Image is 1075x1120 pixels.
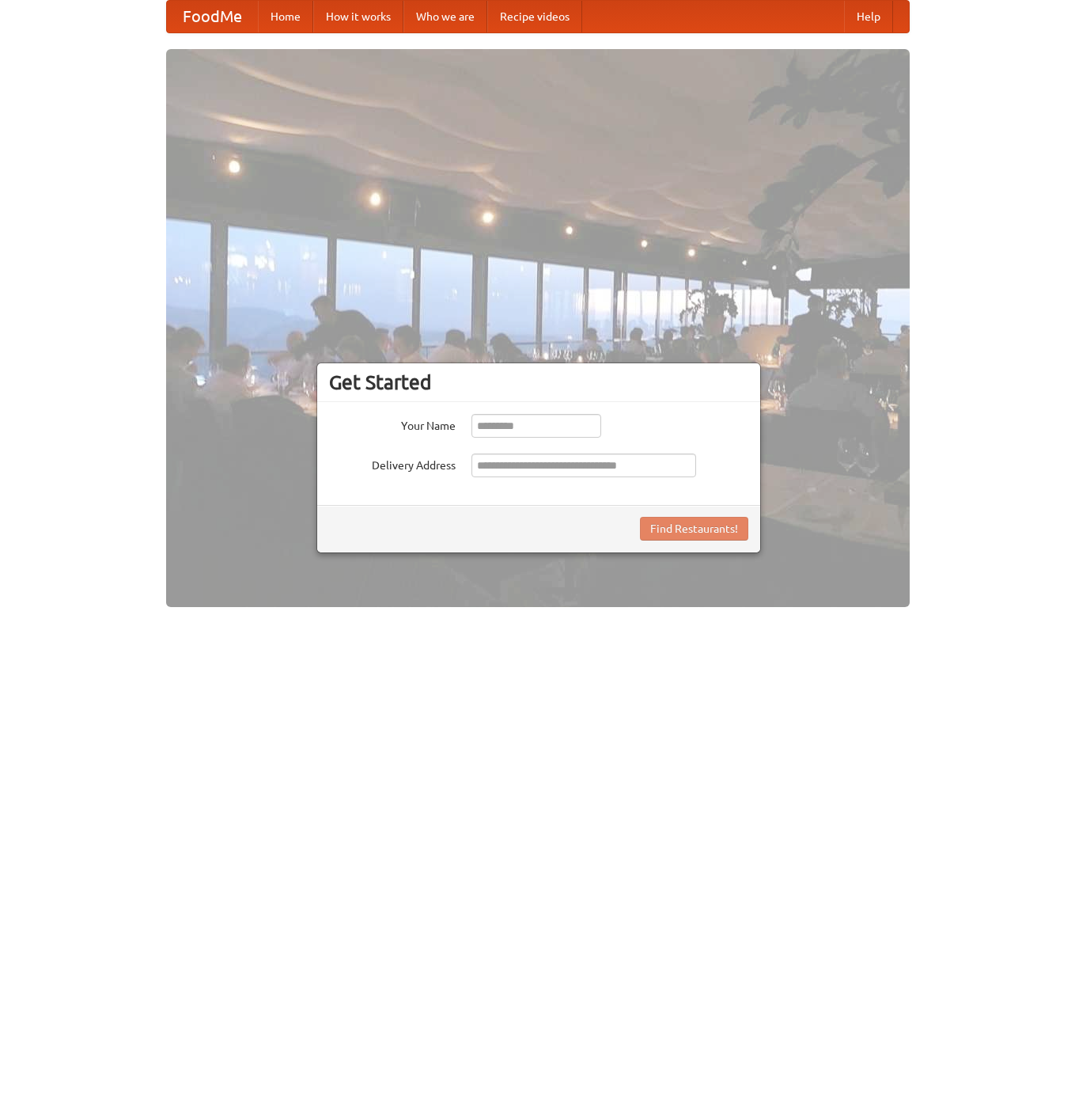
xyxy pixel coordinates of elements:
[329,370,748,394] h3: Get Started
[258,1,313,32] a: Home
[167,1,258,32] a: FoodMe
[403,1,487,32] a: Who we are
[313,1,403,32] a: How it works
[487,1,582,32] a: Recipe videos
[844,1,893,32] a: Help
[329,454,456,473] label: Delivery Address
[640,517,748,541] button: Find Restaurants!
[329,414,456,434] label: Your Name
